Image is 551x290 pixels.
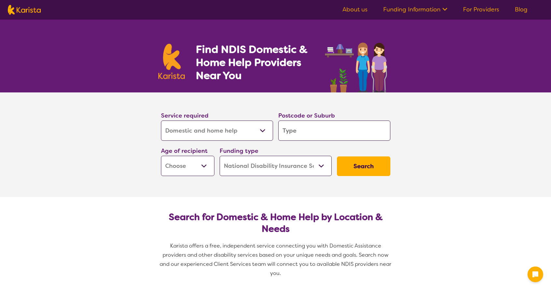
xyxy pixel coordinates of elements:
a: About us [342,6,368,13]
label: Age of recipient [161,147,208,155]
a: Blog [515,6,528,13]
button: Search [337,156,390,176]
label: Funding type [220,147,258,155]
a: For Providers [463,6,499,13]
img: Karista logo [158,44,185,79]
h2: Search for Domestic & Home Help by Location & Needs [166,211,385,235]
label: Postcode or Suburb [278,112,335,120]
span: Karista offers a free, independent service connecting you with Domestic Assistance providers and ... [160,242,393,277]
img: domestic-help [323,35,393,92]
img: Karista logo [8,5,41,15]
h1: Find NDIS Domestic & Home Help Providers Near You [196,43,316,82]
label: Service required [161,112,209,120]
input: Type [278,121,390,141]
a: Funding Information [383,6,447,13]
